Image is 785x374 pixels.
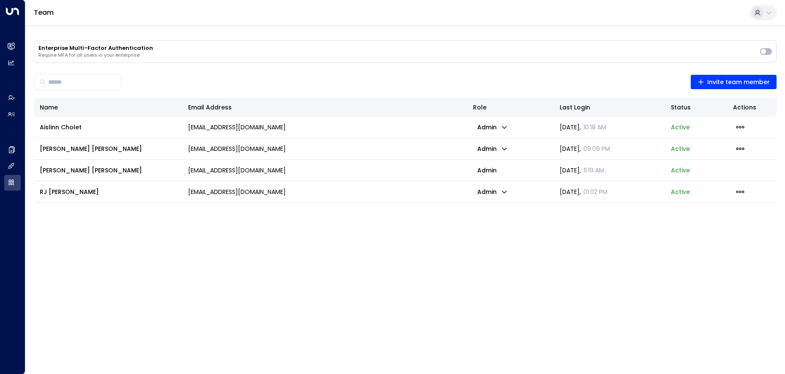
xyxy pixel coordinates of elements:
[473,186,512,198] button: admin
[40,188,99,196] span: RJ [PERSON_NAME]
[473,121,512,133] button: admin
[583,188,607,196] span: 01:02 PM
[560,166,604,175] span: [DATE] ,
[34,8,54,17] a: Team
[473,102,548,112] div: Role
[583,166,604,175] span: 11:19 AM
[583,123,606,131] span: 10:18 AM
[188,102,232,112] div: Email Address
[671,123,690,131] p: active
[188,188,286,196] p: [EMAIL_ADDRESS][DOMAIN_NAME]
[671,188,690,196] p: active
[188,166,286,175] p: [EMAIL_ADDRESS][DOMAIN_NAME]
[691,75,777,89] button: Invite team member
[38,45,756,52] h3: Enterprise Multi-Factor Authentication
[473,164,501,177] p: admin
[671,102,721,112] div: Status
[560,102,659,112] div: Last Login
[560,188,607,196] span: [DATE] ,
[473,143,512,155] button: admin
[40,102,176,112] div: Name
[560,102,590,112] div: Last Login
[40,145,142,153] span: [PERSON_NAME] [PERSON_NAME]
[697,77,770,87] span: Invite team member
[560,123,606,131] span: [DATE] ,
[40,166,142,175] span: [PERSON_NAME] [PERSON_NAME]
[671,145,690,153] p: active
[40,123,82,131] span: Aislinn Cholet
[671,166,690,175] p: active
[188,145,286,153] p: [EMAIL_ADDRESS][DOMAIN_NAME]
[733,102,771,112] div: Actions
[38,52,756,58] p: Require MFA for all users in your enterprise
[583,145,610,153] span: 09:09 PM
[188,123,286,131] p: [EMAIL_ADDRESS][DOMAIN_NAME]
[560,145,610,153] span: [DATE] ,
[40,102,58,112] div: Name
[188,102,461,112] div: Email Address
